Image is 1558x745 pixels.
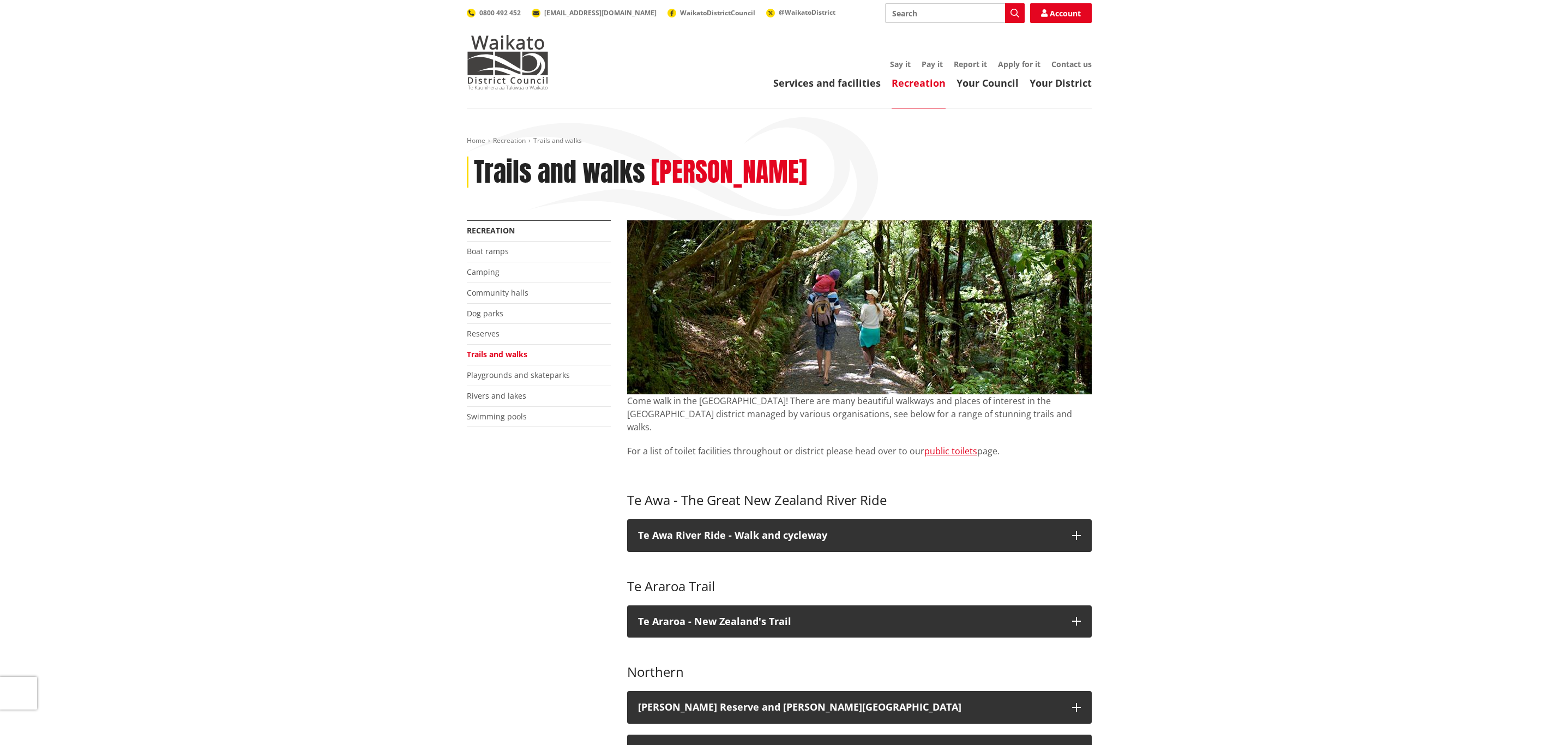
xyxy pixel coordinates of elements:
[667,8,755,17] a: WaikatoDistrictCouncil
[1030,3,1092,23] a: Account
[627,220,1092,394] img: Bridal Veil Falls
[924,445,977,457] a: public toilets
[766,8,835,17] a: @WaikatoDistrict
[638,616,1061,627] p: Te Araroa - New Zealand's Trail
[467,8,521,17] a: 0800 492 452
[467,246,509,256] a: Boat ramps
[892,76,946,89] a: Recreation
[467,411,527,422] a: Swimming pools
[779,8,835,17] span: @WaikatoDistrict
[544,8,657,17] span: [EMAIL_ADDRESS][DOMAIN_NAME]
[680,8,755,17] span: WaikatoDistrictCouncil
[533,136,582,145] span: Trails and walks
[954,59,987,69] a: Report it
[467,370,570,380] a: Playgrounds and skateparks
[493,136,526,145] a: Recreation
[479,8,521,17] span: 0800 492 452
[1051,59,1092,69] a: Contact us
[532,8,657,17] a: [EMAIL_ADDRESS][DOMAIN_NAME]
[627,605,1092,638] button: Te Araroa - New Zealand's Trail
[957,76,1019,89] a: Your Council
[474,157,645,188] h1: Trails and walks
[467,136,485,145] a: Home
[627,394,1092,434] p: Come walk in the [GEOGRAPHIC_DATA]! There are many beautiful walkways and places of interest in t...
[467,225,515,236] a: Recreation
[627,563,1092,594] h3: Te Araroa Trail
[467,287,528,298] a: Community halls
[467,35,549,89] img: Waikato District Council - Te Kaunihera aa Takiwaa o Waikato
[1030,76,1092,89] a: Your District
[627,444,1092,458] p: For a list of toilet facilities throughout or district please head over to our page.
[627,691,1092,724] button: [PERSON_NAME] Reserve and [PERSON_NAME][GEOGRAPHIC_DATA]
[467,308,503,319] a: Dog parks
[627,648,1092,680] h3: Northern
[890,59,911,69] a: Say it
[773,76,881,89] a: Services and facilities
[627,492,1092,508] h3: Te Awa - The Great New Zealand River Ride
[467,267,500,277] a: Camping
[922,59,943,69] a: Pay it
[467,136,1092,146] nav: breadcrumb
[651,157,807,188] h2: [PERSON_NAME]
[467,390,526,401] a: Rivers and lakes
[885,3,1025,23] input: Search input
[638,702,1061,713] h3: [PERSON_NAME] Reserve and [PERSON_NAME][GEOGRAPHIC_DATA]
[467,349,527,359] a: Trails and walks
[467,328,500,339] a: Reserves
[998,59,1040,69] a: Apply for it
[627,519,1092,552] button: Te Awa River Ride - Walk and cycleway
[638,530,1061,541] h3: Te Awa River Ride - Walk and cycleway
